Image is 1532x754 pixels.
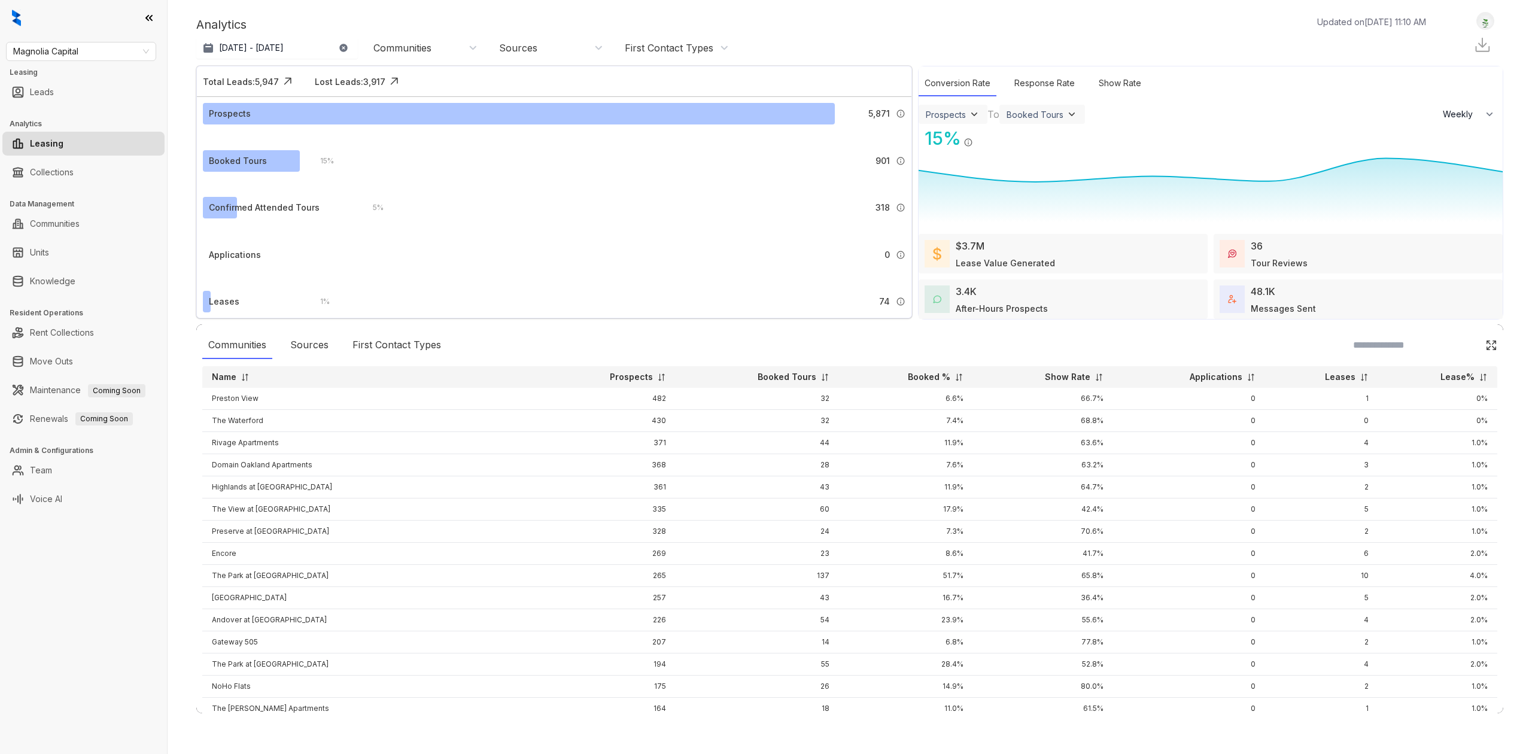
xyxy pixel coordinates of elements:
[540,609,676,631] td: 226
[540,587,676,609] td: 257
[839,631,973,653] td: 6.8%
[202,565,540,587] td: The Park at [GEOGRAPHIC_DATA]
[1265,476,1378,498] td: 2
[1247,373,1256,382] img: sorting
[30,212,80,236] a: Communities
[676,410,839,432] td: 32
[540,543,676,565] td: 269
[956,302,1048,315] div: After-Hours Prospects
[308,295,330,308] div: 1 %
[540,521,676,543] td: 328
[1460,340,1470,350] img: SearchIcon
[1095,373,1104,382] img: sorting
[1007,110,1063,120] div: Booked Tours
[2,132,165,156] li: Leasing
[361,201,384,214] div: 5 %
[973,609,1112,631] td: 55.6%
[676,388,839,410] td: 32
[1477,15,1494,28] img: UserAvatar
[1113,432,1266,454] td: 0
[1251,239,1263,253] div: 36
[12,10,21,26] img: logo
[1113,543,1266,565] td: 0
[212,371,236,383] p: Name
[1113,587,1266,609] td: 0
[884,248,890,262] span: 0
[896,297,905,306] img: Info
[956,284,977,299] div: 3.4K
[1113,653,1266,676] td: 0
[1378,432,1497,454] td: 1.0%
[1265,521,1378,543] td: 2
[30,269,75,293] a: Knowledge
[839,653,973,676] td: 28.4%
[676,609,839,631] td: 54
[1317,16,1426,28] p: Updated on [DATE] 11:10 AM
[202,476,540,498] td: Highlands at [GEOGRAPHIC_DATA]
[1360,373,1369,382] img: sorting
[202,653,540,676] td: The Park at [GEOGRAPHIC_DATA]
[540,432,676,454] td: 371
[839,609,973,631] td: 23.9%
[919,71,996,96] div: Conversion Rate
[1325,371,1355,383] p: Leases
[839,565,973,587] td: 51.7%
[1113,476,1266,498] td: 0
[1265,609,1378,631] td: 4
[30,80,54,104] a: Leads
[839,410,973,432] td: 7.4%
[1008,71,1081,96] div: Response Rate
[279,72,297,90] img: Click Icon
[1378,454,1497,476] td: 1.0%
[1113,565,1266,587] td: 0
[1378,565,1497,587] td: 4.0%
[202,676,540,698] td: NoHo Flats
[2,160,165,184] li: Collections
[973,587,1112,609] td: 36.4%
[676,653,839,676] td: 55
[1251,302,1316,315] div: Messages Sent
[1485,339,1497,351] img: Click Icon
[1378,388,1497,410] td: 0%
[1251,284,1275,299] div: 48.1K
[1113,698,1266,720] td: 0
[2,321,165,345] li: Rent Collections
[202,332,272,359] div: Communities
[839,454,973,476] td: 7.6%
[973,476,1112,498] td: 64.7%
[955,373,963,382] img: sorting
[676,676,839,698] td: 26
[202,587,540,609] td: [GEOGRAPHIC_DATA]
[30,407,133,431] a: RenewalsComing Soon
[973,432,1112,454] td: 63.6%
[839,498,973,521] td: 17.9%
[1378,476,1497,498] td: 1.0%
[973,565,1112,587] td: 65.8%
[88,384,145,397] span: Coming Soon
[196,37,358,59] button: [DATE] - [DATE]
[1190,371,1242,383] p: Applications
[284,332,335,359] div: Sources
[1378,631,1497,653] td: 1.0%
[610,371,653,383] p: Prospects
[202,388,540,410] td: Preston View
[973,698,1112,720] td: 61.5%
[758,371,816,383] p: Booked Tours
[202,498,540,521] td: The View at [GEOGRAPHIC_DATA]
[10,199,167,209] h3: Data Management
[879,295,890,308] span: 74
[1265,498,1378,521] td: 5
[973,631,1112,653] td: 77.8%
[203,75,279,88] div: Total Leads: 5,947
[1265,676,1378,698] td: 2
[676,521,839,543] td: 24
[1251,257,1308,269] div: Tour Reviews
[209,107,251,120] div: Prospects
[1113,410,1266,432] td: 0
[908,371,950,383] p: Booked %
[202,454,540,476] td: Domain Oakland Apartments
[1436,104,1503,125] button: Weekly
[202,698,540,720] td: The [PERSON_NAME] Apartments
[1378,676,1497,698] td: 1.0%
[540,631,676,653] td: 207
